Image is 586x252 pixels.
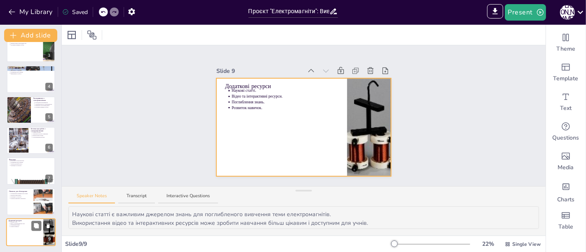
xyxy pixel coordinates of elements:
[62,8,88,16] div: Saved
[9,190,31,192] p: Питання для обговорення
[11,41,40,42] p: Електричний струм створює магнітне поле.
[35,106,53,108] p: Розуміння принципу роботи.
[45,205,53,213] div: 8
[7,188,55,215] div: 8
[65,28,78,42] div: Layout
[35,105,53,107] p: Практичне застосування знань.
[45,175,53,182] div: 7
[505,4,546,21] button: Present
[68,206,539,229] textarea: Наукові статті є важливим джерелом знань для поглибленого вивчення теми електромагнітів. Використ...
[31,221,41,231] button: Duplicate Slide
[11,73,53,75] p: Ефективність в побуті.
[11,193,31,195] p: Обговорення можливих застосувань.
[11,196,31,198] p: Інновації та технології.
[6,218,56,246] div: 9
[11,198,31,199] p: Розвиток критичного мислення.
[487,4,503,21] span: Export to PowerPoint
[10,223,41,224] p: Відео та інтерактивні ресурси.
[7,65,55,93] div: 4
[45,83,53,91] div: 4
[9,219,41,222] p: Додаткові ресурси
[546,147,586,176] div: Add images, graphics, shapes or video
[553,134,579,142] span: Questions
[87,30,97,40] span: Position
[33,136,53,138] p: Спостереження дорослих.
[11,71,53,73] p: Розширення застосування.
[33,135,53,137] p: Використання ізоляції.
[546,58,586,87] div: Add ready made slides
[45,113,53,121] div: 5
[512,240,541,248] span: Single View
[10,221,41,223] p: Наукові статті.
[546,206,586,236] div: Add a table
[11,163,53,165] p: Знання для майбутнього.
[10,226,41,228] p: Розвиток навичок.
[558,223,573,231] span: Table
[10,224,41,226] p: Поглиблення знань.
[546,176,586,206] div: Add charts and graphs
[232,99,339,105] p: Поглиблення знань.
[11,165,53,166] p: Інновації та технології.
[11,160,53,162] p: Важливість електромагнітів.
[31,128,53,132] p: Безпека при роботі з електромагнітами
[7,96,55,124] div: 5
[11,70,53,72] p: Важливість у медицині.
[560,4,575,21] button: [PERSON_NAME]
[216,67,302,75] div: Slide 9
[225,82,339,91] p: Додаткові ресурси
[45,52,53,60] div: 3
[11,44,40,46] p: Розуміння принципу роботи.
[65,240,391,248] div: Slide 9 / 9
[35,102,53,103] p: Проведення експериментів.
[68,193,115,204] button: Speaker Notes
[7,127,55,154] div: 6
[11,42,40,44] p: Використання в електродвигунах.
[11,194,31,196] p: Вплив на наше життя.
[46,236,53,244] div: 9
[4,29,57,42] button: Add slide
[33,132,53,133] p: Правила безпеки.
[232,105,339,110] p: Розвиток навичок.
[558,163,574,172] span: Media
[557,196,574,204] span: Charts
[118,193,155,204] button: Transcript
[35,103,53,105] p: Створення простого електромагніта.
[553,75,579,83] span: Template
[9,159,53,161] p: Висновки
[7,35,55,62] div: 3
[546,117,586,147] div: Get real-time input from your audience
[45,144,53,152] div: 6
[560,104,572,112] span: Text
[546,87,586,117] div: Add text boxes
[7,157,55,184] div: 7
[248,5,329,17] input: Insert title
[232,88,339,93] p: Наукові статті.
[11,162,53,163] p: Розширення застосування.
[478,240,498,248] div: 22 %
[33,97,53,102] p: Експерименти з електромагнітами
[6,5,56,19] button: My Library
[560,5,575,20] div: [PERSON_NAME]
[9,67,53,69] p: Застосування електромагнітів
[158,193,218,204] button: Interactive Questions
[546,28,586,58] div: Change the overall theme
[43,221,53,231] button: Delete Slide
[11,68,53,70] p: Сфери застосування електромагнітів.
[33,133,53,135] p: Уникнення короткого замикання.
[232,94,339,99] p: Відео та інтерактивні ресурси.
[556,45,575,53] span: Theme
